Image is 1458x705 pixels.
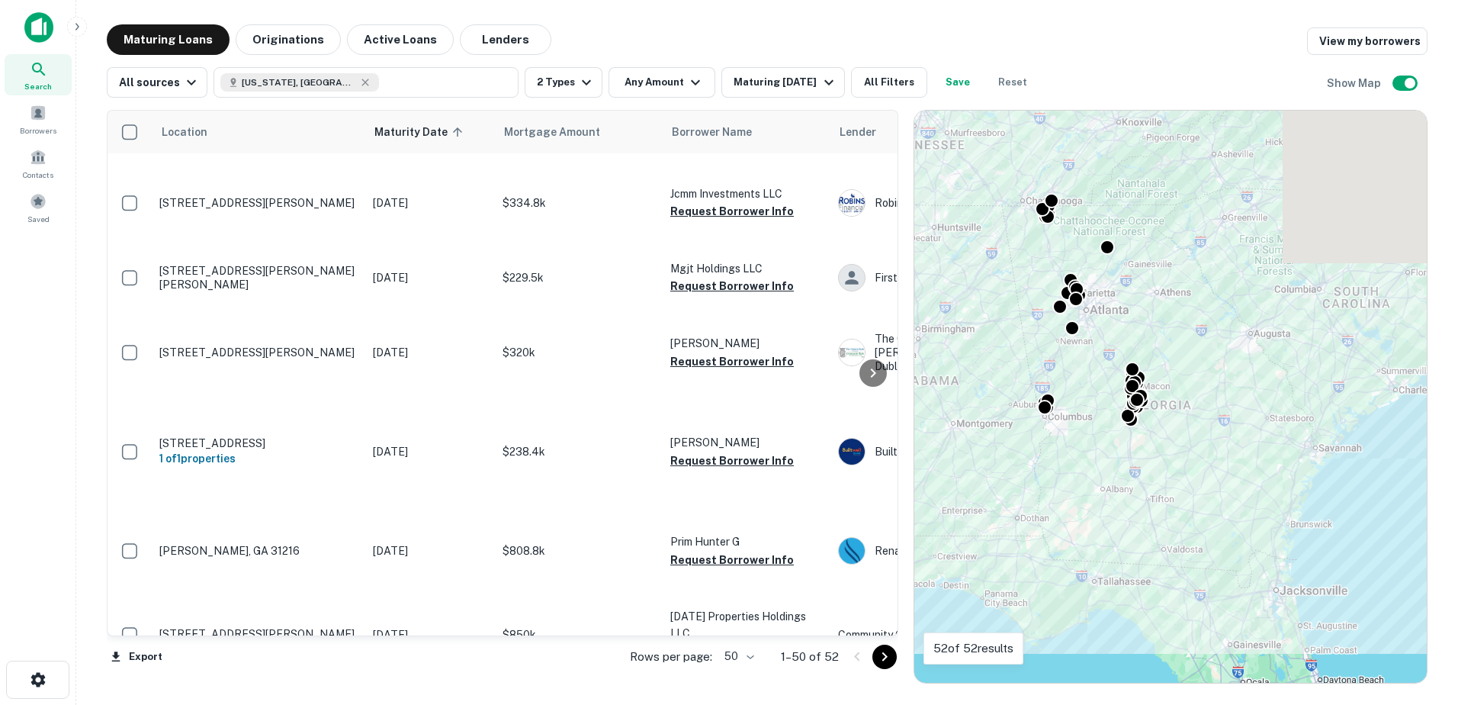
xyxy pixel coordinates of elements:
button: [US_STATE], [GEOGRAPHIC_DATA] [214,67,519,98]
a: Search [5,54,72,95]
p: $238.4k [503,443,655,460]
iframe: Chat Widget [1382,583,1458,656]
th: Lender [830,111,1074,153]
button: Request Borrower Info [670,551,794,569]
button: Request Borrower Info [670,202,794,221]
button: All sources [107,67,207,98]
p: [DATE] [373,626,487,643]
p: $320k [503,344,655,361]
div: 50 [718,645,756,668]
img: picture [839,340,865,365]
img: picture [839,439,865,465]
h6: 1 of 1 properties [159,450,358,467]
p: [DATE] [373,269,487,286]
img: capitalize-icon.png [24,12,53,43]
button: Any Amount [609,67,715,98]
p: [DATE] [373,443,487,460]
p: 1–50 of 52 [781,648,839,666]
span: Maturity Date [374,123,467,141]
span: [US_STATE], [GEOGRAPHIC_DATA] [242,76,356,89]
a: View my borrowers [1307,27,1427,55]
p: [STREET_ADDRESS][PERSON_NAME][PERSON_NAME] [159,264,358,291]
span: Search [24,80,52,92]
img: picture [839,190,865,216]
th: Maturity Date [365,111,495,153]
p: $850k [503,626,655,643]
span: Saved [27,213,50,225]
p: [DATE] [373,542,487,559]
p: [STREET_ADDRESS][PERSON_NAME] [159,627,358,641]
a: Borrowers [5,98,72,140]
p: [STREET_ADDRESS][PERSON_NAME] [159,196,358,210]
div: Maturing [DATE] [734,73,837,92]
p: Rows per page: [630,648,712,666]
a: Contacts [5,143,72,184]
button: Active Loans [347,24,454,55]
p: Prim Hunter G [670,533,823,550]
button: Maturing [DATE] [721,67,844,98]
button: Export [107,645,166,668]
span: Lender [840,123,876,141]
button: 2 Types [525,67,602,98]
button: Request Borrower Info [670,277,794,295]
p: [DATE] [373,195,487,211]
p: [PERSON_NAME] [670,434,823,451]
span: Mortgage Amount [504,123,620,141]
div: Renasant Bank [838,537,1067,565]
button: Go to next page [872,645,897,669]
p: [DATE] Properties Holdings LLC [670,608,823,642]
span: Borrowers [20,124,56,137]
button: Lenders [460,24,551,55]
p: $808.8k [503,542,655,559]
div: Robins Financial Credit Union [838,189,1067,217]
p: [PERSON_NAME], GA 31216 [159,544,358,558]
p: [PERSON_NAME] [670,335,823,352]
p: [DATE] [373,344,487,361]
th: Mortgage Amount [495,111,663,153]
button: All Filters [851,67,927,98]
span: Location [161,123,207,141]
button: Request Borrower Info [670,352,794,371]
span: Contacts [23,169,53,181]
p: Jcmm Investments LLC [670,185,823,202]
p: Community Chest Capital LLC [838,626,1067,643]
a: Saved [5,187,72,228]
p: Mgjt Holdings LLC [670,260,823,277]
div: The Citizens Bank Of [PERSON_NAME]/community Bank Of Dublin-[GEOGRAPHIC_DATA] [838,332,1067,374]
div: First Laurens Bank [838,264,1067,291]
div: All sources [119,73,201,92]
h6: Show Map [1327,75,1383,92]
span: Borrower Name [672,123,752,141]
th: Location [152,111,365,153]
button: Maturing Loans [107,24,230,55]
th: Borrower Name [663,111,830,153]
p: [STREET_ADDRESS] [159,436,358,450]
button: Reset [988,67,1037,98]
p: [STREET_ADDRESS][PERSON_NAME] [159,346,358,359]
p: 52 of 52 results [933,639,1013,658]
p: $229.5k [503,269,655,286]
img: picture [839,538,865,564]
button: Request Borrower Info [670,452,794,470]
button: Originations [236,24,341,55]
button: Save your search to get updates of matches that match your search criteria. [933,67,982,98]
div: Builtwell Bank [838,438,1067,465]
p: $334.8k [503,195,655,211]
div: 0 0 [914,111,1427,683]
